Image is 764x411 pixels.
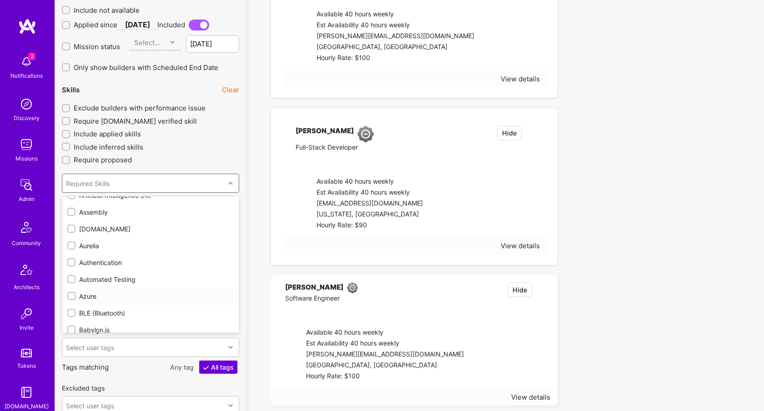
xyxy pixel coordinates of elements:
img: bell [17,53,35,71]
button: Any tag [166,361,197,374]
div: [PERSON_NAME][EMAIL_ADDRESS][DOMAIN_NAME] [306,349,464,360]
div: View details [511,392,550,402]
span: Exclude builders with performance issue [74,103,206,113]
img: admin teamwork [17,176,35,194]
div: [PERSON_NAME] [285,282,343,293]
div: Hourly Rate: $100 [317,53,474,64]
div: Hourly Rate: $90 [317,220,428,231]
div: Aurelia [67,241,234,251]
span: Include not available [74,5,140,15]
img: tokens [21,349,32,357]
span: 2 [28,53,35,60]
div: Notifications [10,71,43,80]
p: Tags matching [62,361,239,374]
img: Invite [17,305,35,323]
span: Include applied skills [74,129,141,139]
span: Applied since [74,20,117,30]
div: [DOMAIN_NAME] [5,401,49,411]
div: Hourly Rate: $100 [306,371,464,382]
div: Est Availability 40 hours weekly [306,338,464,349]
button: All tags [199,361,237,374]
div: View details [501,241,540,251]
img: Limited Access [357,126,374,142]
div: Babylon.js [67,325,234,335]
img: logo [18,18,36,35]
span: Only show builders with Scheduled End Date [74,63,218,72]
div: [GEOGRAPHIC_DATA], [GEOGRAPHIC_DATA] [317,42,474,53]
div: Assembly [67,207,234,217]
span: Mission status [74,42,120,51]
span: Included [157,20,185,30]
i: icon Chevron [228,181,233,185]
i: icon Chevron [228,403,233,408]
span: Require [DOMAIN_NAME] verified skill [74,116,197,126]
div: Est Availability 40 hours weekly [317,20,474,31]
button: Hide [497,126,522,140]
div: Invite [20,323,34,332]
div: [PERSON_NAME] [296,126,354,142]
span: Include inferred skills [74,142,143,152]
div: View details [501,74,540,84]
div: [DOMAIN_NAME] [67,224,234,234]
img: Architects [15,261,37,282]
div: Architects [14,282,40,292]
button: Hide [508,282,532,297]
i: icon Chevron [228,345,233,350]
div: BLE (Bluetooth) [67,308,234,318]
div: [US_STATE], [GEOGRAPHIC_DATA] [317,209,428,220]
i: icon Chevron [170,40,175,45]
div: Admin [19,194,35,204]
div: Automated Testing [67,275,234,284]
i: icon CheckWhite [203,365,209,371]
div: Est Availability 40 hours weekly [317,187,428,198]
button: Clear [222,85,239,95]
div: Missions [15,154,38,163]
i: icon linkedIn [296,155,302,162]
input: Latest start date... [186,35,239,53]
div: Azure [67,291,234,301]
i: icon linkedIn [285,306,292,313]
div: [PERSON_NAME][EMAIL_ADDRESS][DOMAIN_NAME] [317,31,474,42]
label: Excluded tags [62,384,105,392]
div: Community [12,238,41,248]
i: icon EmptyStar [533,126,540,133]
div: Authentication [67,258,234,267]
div: Available 40 hours weekly [317,176,428,187]
div: [EMAIL_ADDRESS][DOMAIN_NAME] [317,198,428,209]
div: Discovery [14,113,40,123]
img: guide book [17,383,35,401]
img: Community [15,216,37,238]
div: Full-Stack Developer [296,142,377,153]
div: Select... [134,38,160,47]
div: Software Engineer [285,293,362,304]
span: Require proposed [74,155,132,165]
div: [GEOGRAPHIC_DATA], [GEOGRAPHIC_DATA] [306,360,464,371]
div: Available 40 hours weekly [306,327,464,338]
img: Limited Access [347,282,358,293]
div: Required Skills [66,178,110,188]
div: Select user tags [66,342,114,352]
div: Available 40 hours weekly [317,9,474,20]
div: Skills [62,85,80,95]
i: icon EmptyStar [543,282,550,289]
div: Tokens [17,361,36,371]
img: discovery [17,95,35,113]
div: Select user tags [66,401,114,410]
img: teamwork [17,135,35,154]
